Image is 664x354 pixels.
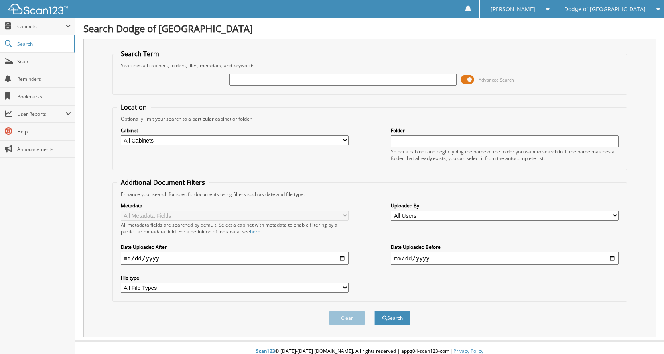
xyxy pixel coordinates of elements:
[329,311,365,325] button: Clear
[250,228,260,235] a: here
[117,191,623,198] div: Enhance your search for specific documents using filters such as date and file type.
[391,148,619,162] div: Select a cabinet and begin typing the name of the folder you want to search in. If the name match...
[121,202,349,209] label: Metadata
[117,49,163,58] legend: Search Term
[17,146,71,153] span: Announcements
[17,58,71,65] span: Scan
[17,93,71,100] span: Bookmarks
[117,178,209,187] legend: Additional Document Filters
[17,23,65,30] span: Cabinets
[121,252,349,265] input: start
[117,62,623,69] div: Searches all cabinets, folders, files, metadata, and keywords
[564,7,646,12] span: Dodge of [GEOGRAPHIC_DATA]
[479,77,514,83] span: Advanced Search
[17,128,71,135] span: Help
[121,221,349,235] div: All metadata fields are searched by default. Select a cabinet with metadata to enable filtering b...
[8,4,68,14] img: scan123-logo-white.svg
[121,274,349,281] label: File type
[121,244,349,250] label: Date Uploaded After
[391,244,619,250] label: Date Uploaded Before
[17,41,70,47] span: Search
[391,202,619,209] label: Uploaded By
[121,127,349,134] label: Cabinet
[374,311,410,325] button: Search
[17,76,71,82] span: Reminders
[491,7,535,12] span: [PERSON_NAME]
[391,252,619,265] input: end
[117,115,623,122] div: Optionally limit your search to a particular cabinet or folder
[83,22,656,35] h1: Search Dodge of [GEOGRAPHIC_DATA]
[17,111,65,117] span: User Reports
[391,127,619,134] label: Folder
[117,103,151,111] legend: Location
